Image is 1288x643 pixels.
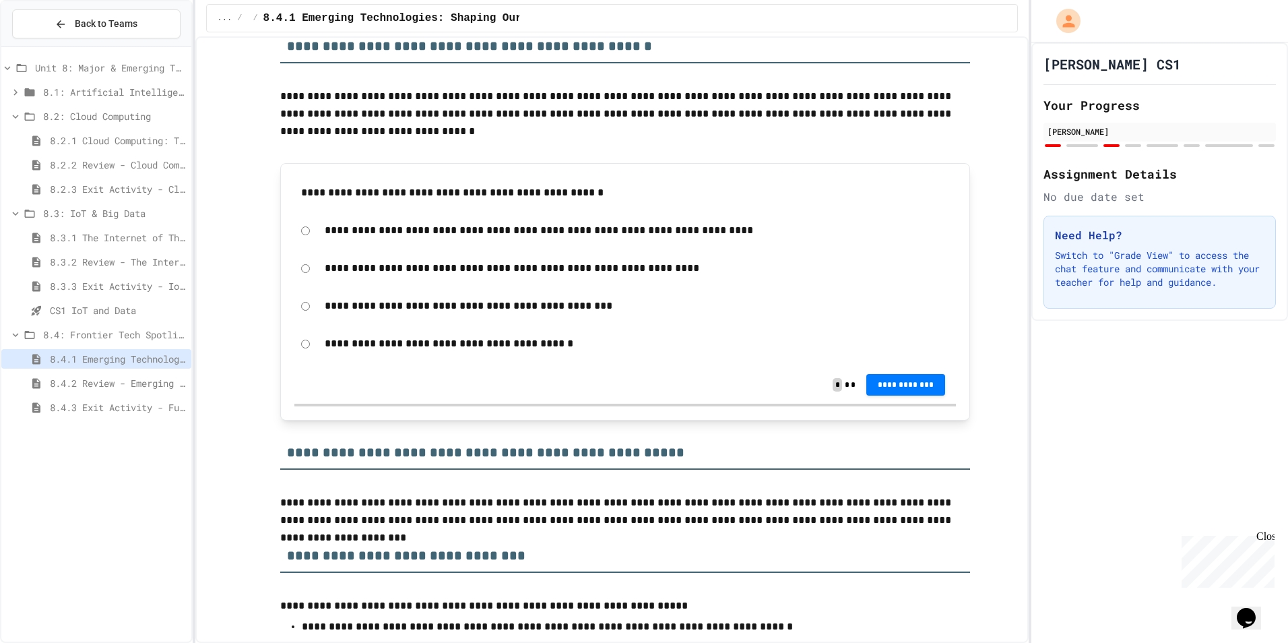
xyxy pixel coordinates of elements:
[50,279,186,293] span: 8.3.3 Exit Activity - IoT Data Detective Challenge
[50,133,186,148] span: 8.2.1 Cloud Computing: Transforming the Digital World
[43,85,186,99] span: 8.1: Artificial Intelligence Basics
[35,61,186,75] span: Unit 8: Major & Emerging Technologies
[253,13,257,24] span: /
[1231,589,1275,630] iframe: chat widget
[43,109,186,123] span: 8.2: Cloud Computing
[5,5,93,86] div: Chat with us now!Close
[1055,227,1264,243] h3: Need Help?
[43,328,186,342] span: 8.4: Frontier Tech Spotlight
[50,158,186,172] span: 8.2.2 Review - Cloud Computing
[50,303,186,317] span: CS1 IoT and Data
[1043,164,1276,183] h2: Assignment Details
[50,400,186,415] span: 8.4.3 Exit Activity - Future Tech Challenge
[75,17,137,31] span: Back to Teams
[50,352,186,366] span: 8.4.1 Emerging Technologies: Shaping Our Digital Future
[12,9,181,38] button: Back to Teams
[218,13,232,24] span: ...
[263,10,619,26] span: 8.4.1 Emerging Technologies: Shaping Our Digital Future
[1043,189,1276,205] div: No due date set
[50,255,186,269] span: 8.3.2 Review - The Internet of Things and Big Data
[1048,125,1272,137] div: [PERSON_NAME]
[1176,530,1275,588] iframe: chat widget
[1043,96,1276,115] h2: Your Progress
[50,231,186,245] span: 8.3.1 The Internet of Things and Big Data: Our Connected Digital World
[1042,5,1084,36] div: My Account
[50,376,186,390] span: 8.4.2 Review - Emerging Technologies: Shaping Our Digital Future
[1055,249,1264,289] p: Switch to "Grade View" to access the chat feature and communicate with your teacher for help and ...
[50,182,186,196] span: 8.2.3 Exit Activity - Cloud Service Detective
[237,13,242,24] span: /
[43,206,186,220] span: 8.3: IoT & Big Data
[1043,55,1181,73] h1: [PERSON_NAME] CS1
